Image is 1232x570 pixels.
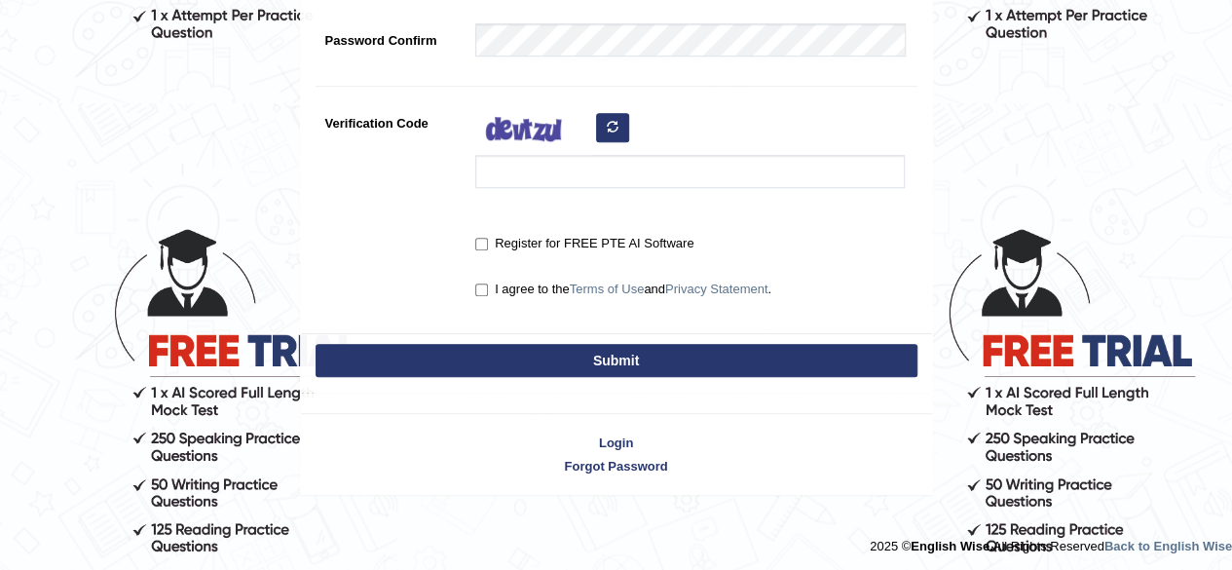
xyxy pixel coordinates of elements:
[1104,539,1232,553] a: Back to English Wise
[870,527,1232,555] div: 2025 © All Rights Reserved
[475,238,488,250] input: Register for FREE PTE AI Software
[316,23,467,50] label: Password Confirm
[316,344,917,377] button: Submit
[911,539,992,553] strong: English Wise.
[301,457,932,475] a: Forgot Password
[475,234,693,253] label: Register for FREE PTE AI Software
[301,434,932,452] a: Login
[475,280,771,299] label: I agree to the and .
[316,106,467,133] label: Verification Code
[665,282,768,296] a: Privacy Statement
[475,284,488,296] input: I agree to theTerms of UseandPrivacy Statement.
[570,282,645,296] a: Terms of Use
